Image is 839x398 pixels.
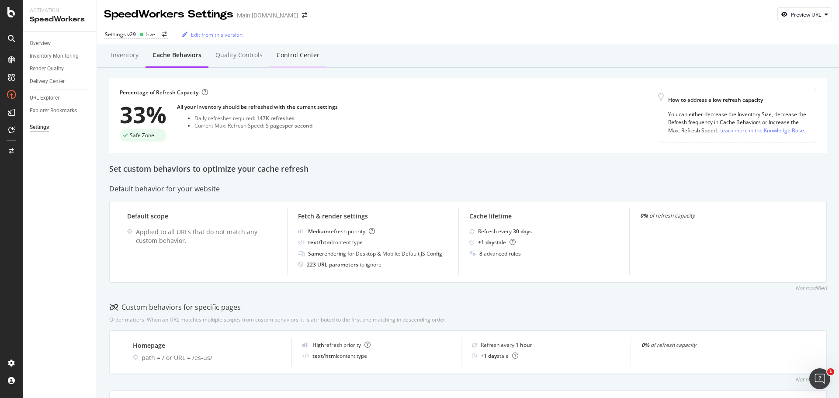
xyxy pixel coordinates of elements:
div: Custom behaviors for specific pages [109,302,241,312]
div: Set custom behaviors to optimize your cache refresh [109,163,827,175]
b: + 1 day [481,352,497,360]
div: Control Center [277,51,319,59]
a: Overview [30,39,90,48]
div: refresh priority [312,341,371,349]
div: Cache lifetime [469,212,619,221]
div: Explorer Bookmarks [30,106,77,115]
div: Settings v29 [105,31,136,38]
div: rendering for Desktop & Mobile: Default JS Config [308,250,442,257]
div: success label [120,129,166,142]
div: SpeedWorkers Settings [104,7,233,22]
button: Preview URL [777,7,832,21]
div: 147K refreshes [257,114,295,122]
div: Delivery Center [30,77,65,86]
b: text/html [312,352,337,360]
b: Medium [308,228,329,235]
div: path = / or URL = /es-us/ [142,353,281,362]
div: Edit from this version [191,31,243,38]
a: Explorer Bookmarks [30,106,90,115]
div: 5 pages per second [266,122,312,129]
div: arrow-right-arrow-left [162,32,167,37]
a: Learn more in the Knowledge Base. [719,126,805,135]
a: Inventory Monitoring [30,52,90,61]
div: of refresh capacity [640,212,790,219]
div: Activation [30,7,90,14]
div: Cache behaviors [153,51,201,59]
iframe: Intercom live chat [809,368,830,389]
div: How to address a low refresh capacity [668,96,809,104]
div: Daily refreshes required: [194,114,338,122]
div: Default behavior for your website [109,184,827,194]
div: URL Explorer [30,93,59,103]
div: 33% [120,103,166,126]
a: Settings [30,123,90,132]
div: of refresh capacity [641,341,790,349]
div: content type [308,239,363,246]
div: stale [478,239,516,246]
div: Refresh every [478,228,532,235]
a: Render Quality [30,64,90,73]
b: 1 hour [516,341,532,349]
div: Inventory [111,51,139,59]
div: Fetch & render settings [298,212,447,221]
div: Order matters. When an URL matches multiple scopes from custom behaviors, it is attributed to the... [109,316,447,323]
div: advanced rules [479,250,521,257]
div: Preview URL [791,11,821,18]
div: Render Quality [30,64,64,73]
div: Refresh every [481,341,532,349]
strong: 0% [641,341,649,349]
div: stale [481,352,518,360]
div: All your inventory should be refreshed with the current settings [177,103,338,111]
b: 223 URL parameters [307,261,360,268]
div: refresh priority [308,228,375,235]
div: Not modified [795,284,827,292]
div: Overview [30,39,51,48]
button: Edit from this version [179,28,243,42]
img: cRr4yx4cyByr8BeLxltRlzBPIAAAAAElFTkSuQmCC [302,343,308,347]
div: You can either decrease the Inventory Size, decrease the Refresh frequency in Cache Behaviors or ... [668,111,809,135]
b: 8 [479,250,482,257]
a: Delivery Center [30,77,90,86]
div: SpeedWorkers [30,14,90,24]
div: Percentage of Refresh Capacity [120,89,208,96]
div: Current Max. Refresh Speed: [194,122,338,129]
div: arrow-right-arrow-left [302,12,307,18]
a: URL Explorer [30,93,90,103]
div: Applied to all URLs that do not match any custom behavior. [136,228,277,245]
img: j32suk7ufU7viAAAAAElFTkSuQmCC [298,229,303,233]
div: Not modified [795,376,827,383]
span: Safe Zone [130,133,154,138]
div: Settings [30,123,49,132]
div: Inventory Monitoring [30,52,79,61]
span: 1 [827,368,834,375]
b: Same [308,250,322,257]
b: 30 days [513,228,532,235]
div: to ignore [307,261,381,268]
b: text/html [308,239,333,246]
div: Default scope [127,212,277,221]
div: content type [312,352,367,360]
div: Main [DOMAIN_NAME] [237,11,298,20]
b: + 1 day [478,239,494,246]
div: Live [146,31,155,38]
b: High [312,341,324,349]
div: Quality Controls [215,51,263,59]
div: Homepage [133,341,281,350]
strong: 0% [640,212,648,219]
